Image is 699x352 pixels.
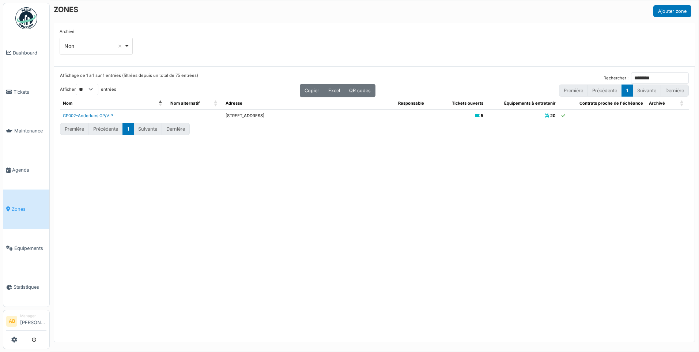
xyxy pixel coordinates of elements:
[3,33,49,72] a: Dashboard
[300,84,324,97] button: Copier
[60,123,190,135] nav: pagination
[15,7,37,29] img: Badge_color-CXgf-gQk.svg
[3,268,49,307] a: Statistiques
[14,89,46,96] span: Tickets
[653,5,691,17] button: Ajouter zone
[20,313,46,319] div: Manager
[60,84,116,95] label: Afficher entrées
[3,190,49,229] a: Zones
[328,88,340,93] span: Excel
[324,84,345,97] button: Excel
[504,101,556,106] span: Équipements à entretenir
[344,84,375,97] button: QR codes
[20,313,46,329] li: [PERSON_NAME]
[116,42,124,50] button: Remove item: 'false'
[481,113,483,118] b: 5
[680,97,684,109] span: Archivé: Activate to sort
[214,97,218,109] span: Nom alternatif: Activate to sort
[6,316,17,327] li: AB
[63,113,113,118] a: GP002-Anderlues GP/VIP
[60,29,75,35] label: Archivé
[305,88,319,93] span: Copier
[122,123,134,135] button: 1
[649,101,665,106] span: Archivé
[170,101,200,106] span: Nom alternatif
[398,101,424,106] span: Responsable
[63,101,72,106] span: Nom
[76,84,98,95] select: Afficherentrées
[3,229,49,268] a: Équipements
[54,5,78,14] h6: ZONES
[579,101,643,106] span: Contrats proche de l'échéance
[550,113,556,118] b: 20
[12,166,46,173] span: Agenda
[604,75,628,81] label: Rechercher :
[559,85,689,97] nav: pagination
[60,72,198,84] div: Affichage de 1 à 1 sur 1 entrées (filtrées depuis un total de 75 entrées)
[14,245,46,252] span: Équipements
[14,127,46,134] span: Maintenance
[3,72,49,112] a: Tickets
[452,101,483,106] span: Tickets ouverts
[64,42,124,50] div: Non
[223,109,396,122] td: [STREET_ADDRESS]
[3,150,49,190] a: Agenda
[6,313,46,331] a: AB Manager[PERSON_NAME]
[12,206,46,213] span: Zones
[13,49,46,56] span: Dashboard
[159,97,163,109] span: Nom: Activate to invert sorting
[349,88,371,93] span: QR codes
[621,85,633,97] button: 1
[226,101,242,106] span: Adresse
[14,284,46,291] span: Statistiques
[3,112,49,151] a: Maintenance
